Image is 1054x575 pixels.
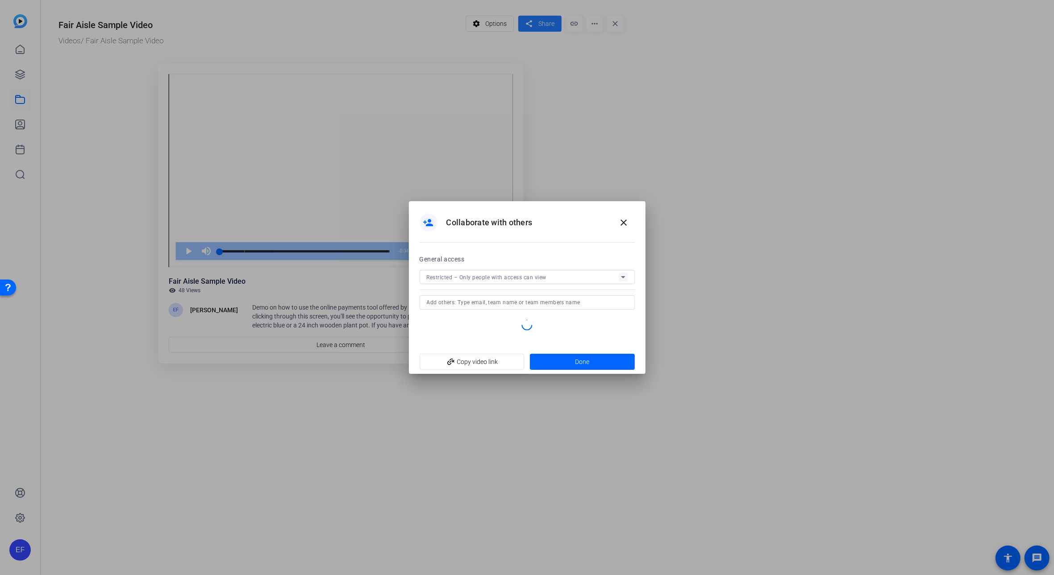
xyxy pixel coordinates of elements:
[423,217,434,228] mat-icon: person_add
[619,217,629,228] mat-icon: close
[420,254,465,265] h2: General access
[530,354,635,370] button: Done
[420,354,525,370] button: Copy video link
[446,217,533,228] h1: Collaborate with others
[427,274,547,281] span: Restricted – Only people with access can view
[444,355,459,370] mat-icon: add_link
[427,353,517,370] span: Copy video link
[575,357,589,367] span: Done
[427,297,628,308] input: Add others: Type email, team name or team members name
